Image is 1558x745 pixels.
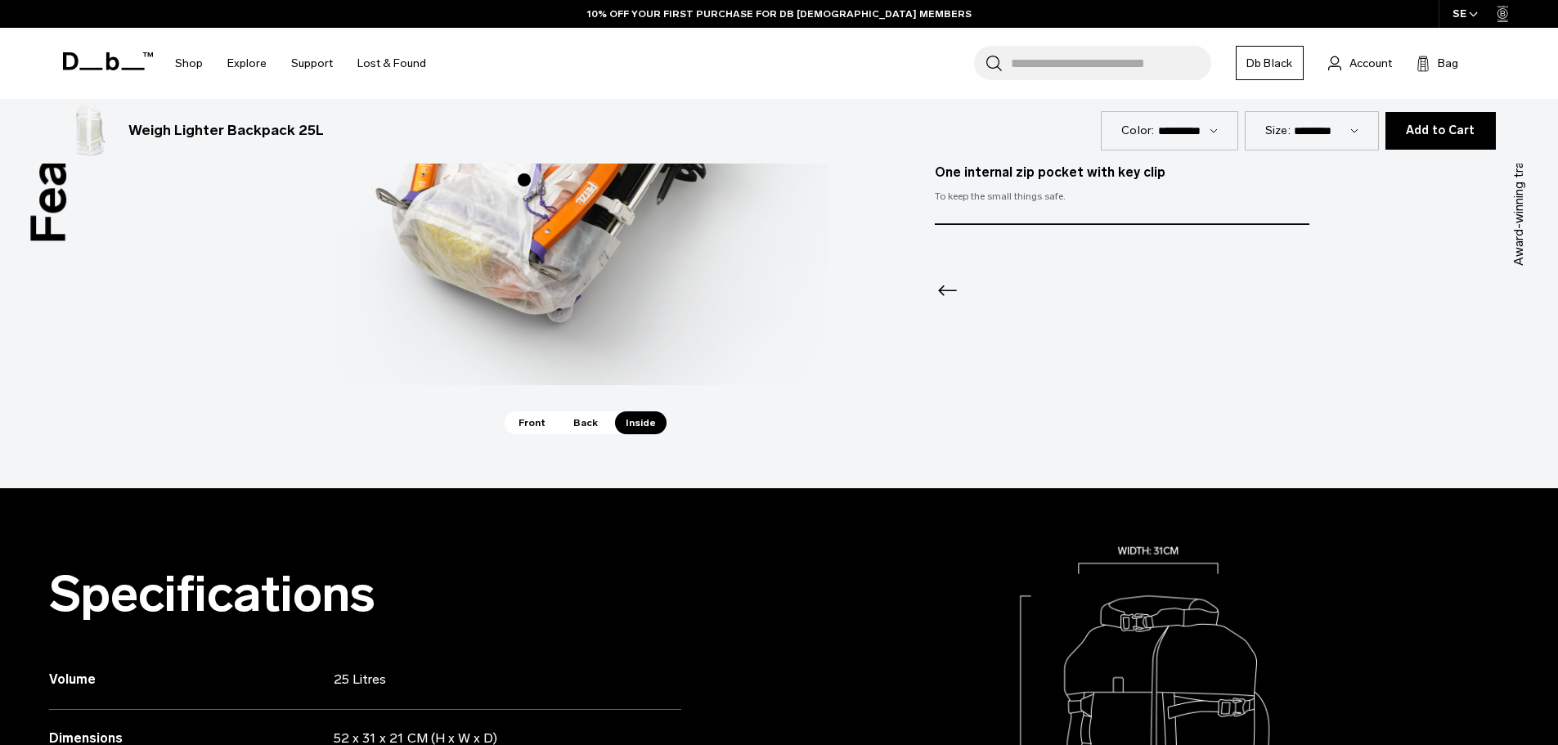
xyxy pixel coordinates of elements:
[291,34,333,92] a: Support
[935,277,957,313] div: Previous slide
[1385,112,1496,150] button: Add to Cart
[587,7,972,21] a: 10% OFF YOUR FIRST PURCHASE FOR DB [DEMOGRAPHIC_DATA] MEMBERS
[49,670,334,689] h3: Volume
[1417,53,1458,73] button: Bag
[1328,53,1392,73] a: Account
[508,411,556,434] span: Front
[1265,122,1291,139] label: Size:
[563,411,608,434] span: Back
[128,120,324,141] h3: Weigh Lighter Backpack 25L
[1406,124,1475,137] span: Add to Cart
[1236,46,1304,80] a: Db Black
[1438,55,1458,72] span: Bag
[63,105,115,157] img: Weigh Lighter Backpack 25L Diffusion
[334,670,649,689] p: 25 Litres
[175,34,203,92] a: Shop
[1121,122,1155,139] label: Color:
[357,34,426,92] a: Lost & Found
[1349,55,1392,72] span: Account
[615,411,667,434] span: Inside
[935,163,1309,182] div: One internal zip pocket with key clip
[227,34,267,92] a: Explore
[163,28,438,99] nav: Main Navigation
[49,567,681,622] h2: Specifications
[935,189,1309,204] div: To keep the small things safe.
